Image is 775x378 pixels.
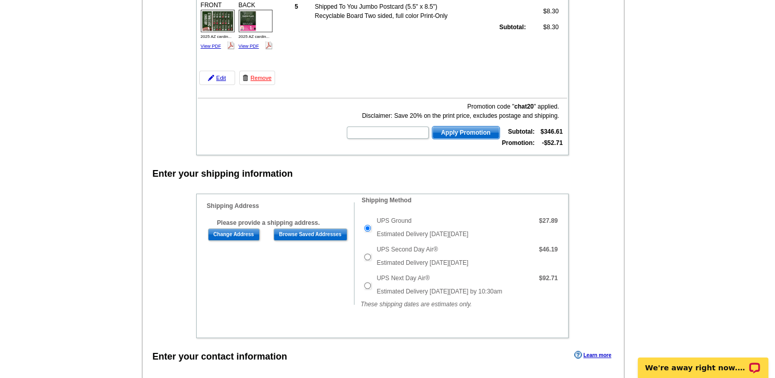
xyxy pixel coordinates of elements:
span: Estimated Delivery [DATE][DATE] [376,230,468,238]
td: Shipped To You Jumbo Postcard (5.5" x 8.5") Recyclable Board Two sided, full color Print-Only [315,2,463,21]
strong: $346.61 [540,128,562,135]
span: Estimated Delivery [DATE][DATE] by 10:30am [376,288,502,295]
span: 2025 AZ cardin... [201,34,232,39]
span: 2025 AZ cardin... [239,34,269,39]
img: small-thumb.jpg [239,10,273,32]
div: Promotion code " " applied. Disclaimer: Save 20% on the print price, excludes postage and shipping. [346,102,559,120]
td: $8.30 [528,2,559,21]
label: UPS Ground [376,216,411,225]
iframe: LiveChat chat widget [631,346,775,378]
h4: Shipping Address [207,202,354,209]
a: View PDF [201,44,221,49]
a: Learn more [574,351,611,359]
strong: $92.71 [539,275,558,282]
label: UPS Next Day Air® [376,274,430,283]
a: Remove [239,71,275,85]
strong: Subtotal: [508,128,535,135]
b: Please provide a shipping address. [217,219,320,226]
div: Enter your shipping information [153,167,293,181]
span: Estimated Delivery [DATE][DATE] [376,259,468,266]
strong: Subtotal: [499,24,526,31]
legend: Shipping Method [361,196,412,205]
a: View PDF [239,44,259,49]
b: chat20 [514,103,534,110]
a: Edit [199,71,235,85]
em: These shipping dates are estimates only. [361,301,472,308]
strong: -$52.71 [542,139,563,146]
input: Change Address [208,228,260,241]
td: $8.30 [528,22,559,32]
strong: $27.89 [539,217,558,224]
img: small-thumb.jpg [201,10,235,32]
img: pdf_logo.png [265,41,273,49]
button: Apply Promotion [432,126,500,139]
strong: $46.19 [539,246,558,253]
input: Browse Saved Addresses [274,228,347,241]
span: Apply Promotion [432,127,499,139]
img: pdf_logo.png [227,41,235,49]
img: trashcan-icon.gif [242,75,248,81]
div: Enter your contact information [153,350,287,364]
img: pencil-icon.gif [208,75,214,81]
strong: 5 [295,3,298,10]
label: UPS Second Day Air® [376,245,438,254]
strong: Promotion: [502,139,535,146]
